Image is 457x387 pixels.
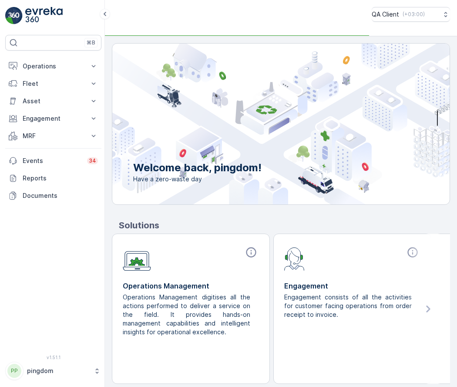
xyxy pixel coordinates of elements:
a: Documents [5,187,101,204]
p: Solutions [119,219,450,232]
button: QA Client(+03:00) [372,7,450,22]
p: Welcome back, pingdom! [133,161,262,175]
p: Fleet [23,79,84,88]
img: module-icon [284,246,305,271]
p: Events [23,156,82,165]
a: Events34 [5,152,101,170]
img: logo [5,7,23,24]
div: PP [7,364,21,378]
p: Operations Management digitises all the actions performed to deliver a service on the field. It p... [123,293,252,336]
p: ⌘B [87,39,95,46]
p: Documents [23,191,98,200]
button: Fleet [5,75,101,92]
img: module-icon [123,246,151,271]
button: Operations [5,58,101,75]
span: v 1.51.1 [5,355,101,360]
button: MRF [5,127,101,145]
a: Reports [5,170,101,187]
p: 34 [89,157,96,164]
p: MRF [23,132,84,140]
p: Engagement [23,114,84,123]
p: ( +03:00 ) [403,11,425,18]
button: PPpingdom [5,362,101,380]
img: logo_light-DOdMpM7g.png [25,7,63,24]
button: Asset [5,92,101,110]
p: Asset [23,97,84,105]
p: Operations Management [123,281,259,291]
p: Engagement consists of all the activities for customer facing operations from order receipt to in... [284,293,413,319]
button: Engagement [5,110,101,127]
p: pingdom [27,367,89,375]
p: QA Client [372,10,399,19]
p: Engagement [284,281,420,291]
span: Have a zero-waste day [133,175,262,183]
img: city illustration [73,44,450,204]
p: Reports [23,174,98,183]
p: Operations [23,62,84,71]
